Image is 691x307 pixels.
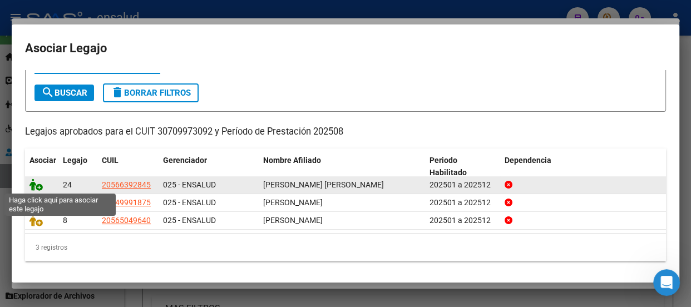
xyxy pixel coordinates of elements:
[29,156,56,165] span: Asociar
[63,198,72,207] span: 11
[163,156,207,165] span: Gerenciador
[163,198,216,207] span: 025 - ENSALUD
[195,4,215,24] div: Cerrar
[63,180,72,189] span: 24
[25,234,666,261] div: 3 registros
[102,198,151,207] span: 20549991875
[425,148,500,185] datatable-header-cell: Periodo Habilitado
[430,179,496,191] div: 202501 a 202512
[653,269,680,296] iframe: Intercom live chat
[23,105,180,113] b: Con esta herramientas vas a poder:
[430,214,496,227] div: 202501 a 202512
[25,38,666,59] h2: Asociar Legajo
[54,14,76,25] p: Activo
[54,6,88,14] h1: Soporte
[102,180,151,189] span: 20566392845
[111,88,191,98] span: Borrar Filtros
[505,156,551,165] span: Dependencia
[63,216,67,225] span: 8
[263,180,384,189] span: QUIROGA ARIEL FACUNDO
[430,156,467,177] span: Periodo Habilitado
[163,216,216,225] span: 025 - ENSALUD
[41,86,55,99] mat-icon: search
[25,148,58,185] datatable-header-cell: Asociar
[7,4,28,26] button: go back
[23,104,200,213] div: ​✅ Mantenerte al día con tus presentaciones ✅ Tener tu agenda organizada para anticipar cada pres...
[111,86,124,99] mat-icon: delete
[174,4,195,26] button: Inicio
[102,216,151,225] span: 20565049640
[23,66,167,86] b: Inicio → Calendario SSS
[23,11,200,98] div: ​📅 ¡Llegó el nuevo ! ​ Tené todas tus fechas y gestiones en un solo lugar. Ingresá en el menú lat...
[259,148,425,185] datatable-header-cell: Nombre Afiliado
[102,156,119,165] span: CUIL
[159,148,259,185] datatable-header-cell: Gerenciador
[500,148,667,185] datatable-header-cell: Dependencia
[58,148,97,185] datatable-header-cell: Legajo
[34,85,94,101] button: Buscar
[25,125,666,139] p: Legajos aprobados para el CUIT 30709973092 y Período de Prestación 202508
[263,198,323,207] span: GOMEZ MARTIN JAVIER
[97,148,159,185] datatable-header-cell: CUIL
[430,196,496,209] div: 202501 a 202512
[63,156,87,165] span: Legajo
[263,216,323,225] span: FONTANA ELIO MATEO
[263,156,321,165] span: Nombre Afiliado
[23,12,156,32] b: Calendario de Presentaciones de la SSS
[103,83,199,102] button: Borrar Filtros
[41,88,87,98] span: Buscar
[32,6,50,24] div: Profile image for Soporte
[163,180,216,189] span: 025 - ENSALUD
